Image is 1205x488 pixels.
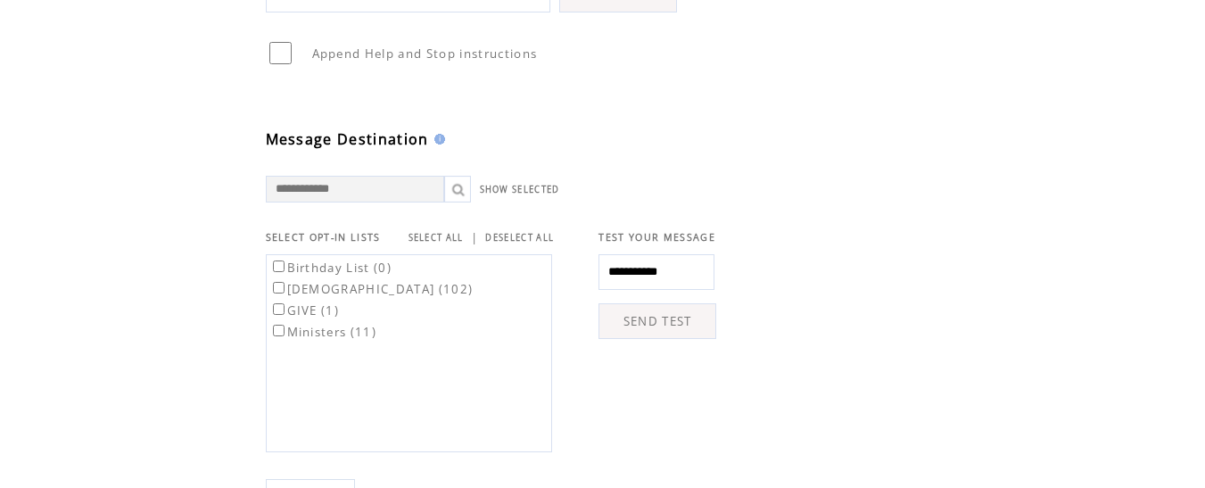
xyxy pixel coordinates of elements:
input: Birthday List (0) [273,261,285,272]
a: SELECT ALL [409,232,464,244]
span: | [471,229,478,245]
img: help.gif [429,134,445,145]
span: Message Destination [266,129,429,149]
a: DESELECT ALL [485,232,554,244]
a: SHOW SELECTED [480,184,560,195]
input: GIVE (1) [273,303,285,315]
label: [DEMOGRAPHIC_DATA] (102) [269,281,474,297]
span: TEST YOUR MESSAGE [598,231,715,244]
label: GIVE (1) [269,302,340,318]
span: Append Help and Stop instructions [312,45,538,62]
span: SELECT OPT-IN LISTS [266,231,381,244]
input: Ministers (11) [273,325,285,336]
label: Birthday List (0) [269,260,392,276]
a: SEND TEST [598,303,716,339]
label: Ministers (11) [269,324,377,340]
input: [DEMOGRAPHIC_DATA] (102) [273,282,285,294]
